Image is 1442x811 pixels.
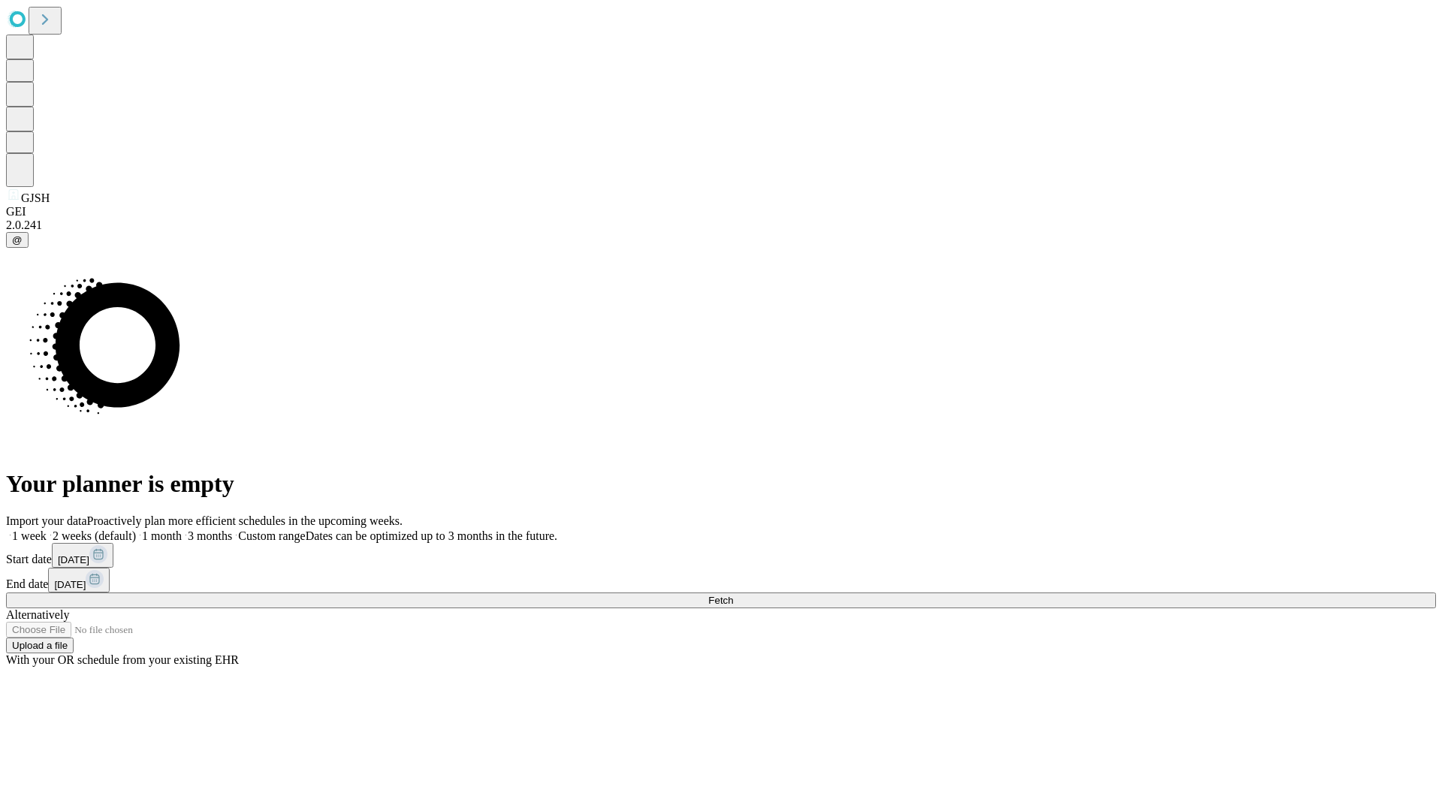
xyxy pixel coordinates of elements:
span: 2 weeks (default) [53,529,136,542]
span: @ [12,234,23,246]
span: Custom range [238,529,305,542]
button: Fetch [6,592,1436,608]
button: [DATE] [48,568,110,592]
span: [DATE] [54,579,86,590]
button: Upload a file [6,638,74,653]
span: Proactively plan more efficient schedules in the upcoming weeks. [87,514,403,527]
span: Alternatively [6,608,69,621]
span: 1 month [142,529,182,542]
span: [DATE] [58,554,89,565]
span: With your OR schedule from your existing EHR [6,653,239,666]
span: 1 week [12,529,47,542]
button: @ [6,232,29,248]
div: End date [6,568,1436,592]
span: Import your data [6,514,87,527]
div: Start date [6,543,1436,568]
span: GJSH [21,191,50,204]
div: 2.0.241 [6,219,1436,232]
button: [DATE] [52,543,113,568]
span: Fetch [708,595,733,606]
span: 3 months [188,529,232,542]
span: Dates can be optimized up to 3 months in the future. [306,529,557,542]
div: GEI [6,205,1436,219]
h1: Your planner is empty [6,470,1436,498]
